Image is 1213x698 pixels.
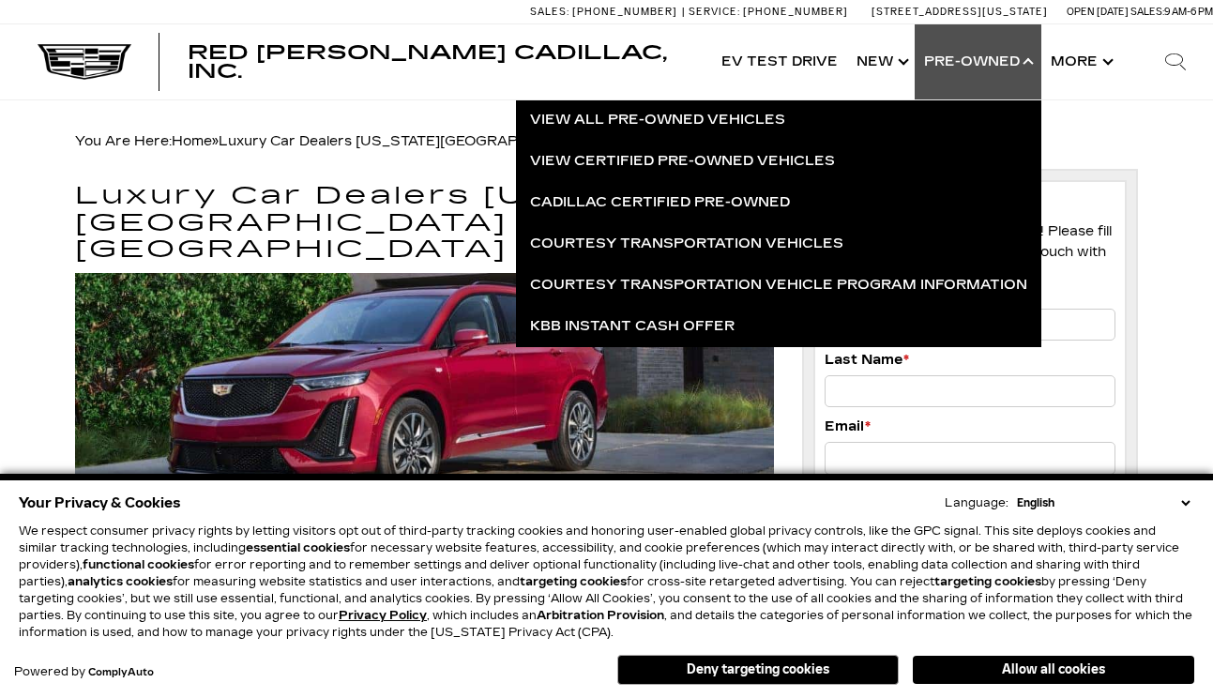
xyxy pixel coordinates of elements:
[825,417,871,437] label: Email
[1012,494,1194,511] select: Language Select
[83,558,194,571] strong: functional cookies
[516,223,1041,265] a: Courtesy Transportation Vehicles
[825,350,909,371] label: Last Name
[572,6,677,18] span: [PHONE_NUMBER]
[516,182,1041,223] a: Cadillac Certified Pre-Owned
[188,43,693,81] a: Red [PERSON_NAME] Cadillac, Inc.
[712,24,847,99] a: EV Test Drive
[516,141,1041,182] a: View Certified Pre-Owned Vehicles
[172,133,212,149] a: Home
[530,7,682,17] a: Sales: [PHONE_NUMBER]
[19,523,1194,641] p: We respect consumer privacy rights by letting visitors opt out of third-party tracking cookies an...
[75,273,775,508] img: 2021 Cadillac XT6
[188,41,667,83] span: Red [PERSON_NAME] Cadillac, Inc.
[537,609,664,622] strong: Arbitration Provision
[516,99,1041,141] a: View All Pre-Owned Vehicles
[1130,6,1164,18] span: Sales:
[872,6,1048,18] a: [STREET_ADDRESS][US_STATE]
[516,306,1041,347] a: KBB Instant Cash Offer
[14,666,154,678] div: Powered by
[19,490,181,516] span: Your Privacy & Cookies
[847,24,915,99] a: New
[934,575,1041,588] strong: targeting cookies
[530,6,569,18] span: Sales:
[1041,24,1119,99] button: More
[945,497,1008,508] div: Language:
[743,6,848,18] span: [PHONE_NUMBER]
[1067,6,1129,18] span: Open [DATE]
[516,265,1041,306] a: Courtesy Transportation Vehicle Program Information
[75,183,775,264] h1: Luxury Car Dealers [US_STATE][GEOGRAPHIC_DATA] [GEOGRAPHIC_DATA]
[246,541,350,554] strong: essential cookies
[75,129,1139,155] div: Breadcrumbs
[219,133,750,149] span: Luxury Car Dealers [US_STATE][GEOGRAPHIC_DATA] [GEOGRAPHIC_DATA]
[88,667,154,678] a: ComplyAuto
[172,133,750,149] span: »
[75,133,750,149] span: You Are Here:
[68,575,173,588] strong: analytics cookies
[689,6,740,18] span: Service:
[913,656,1194,684] button: Allow all cookies
[339,609,427,622] a: Privacy Policy
[520,575,627,588] strong: targeting cookies
[38,44,131,80] img: Cadillac Dark Logo with Cadillac White Text
[1164,6,1213,18] span: 9 AM-6 PM
[682,7,853,17] a: Service: [PHONE_NUMBER]
[915,24,1041,99] a: Pre-Owned
[617,655,899,685] button: Deny targeting cookies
